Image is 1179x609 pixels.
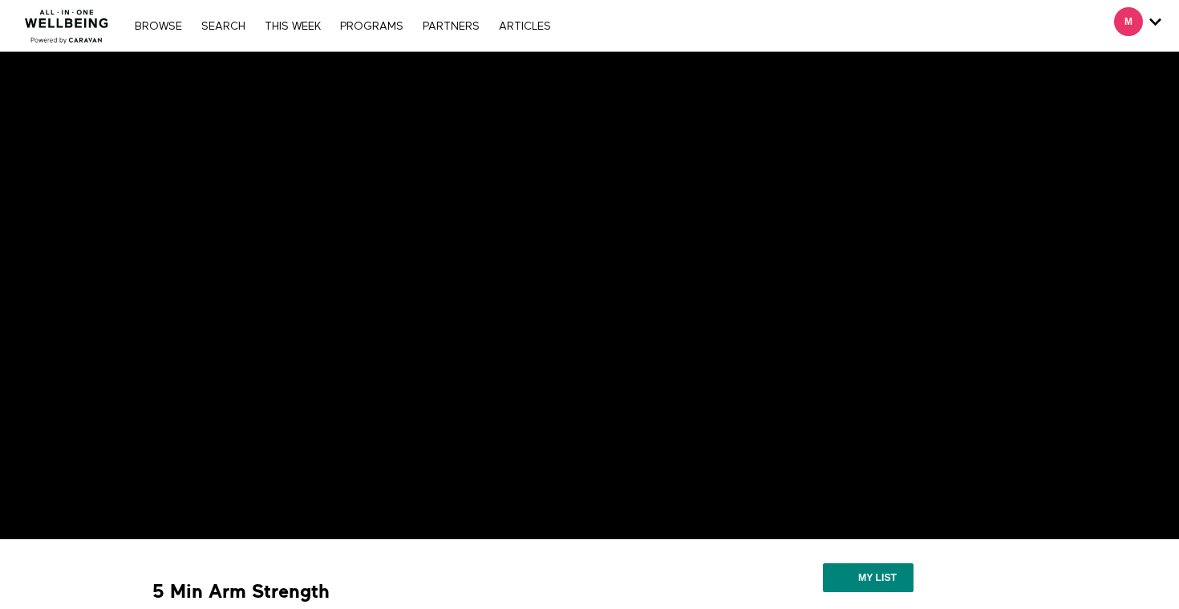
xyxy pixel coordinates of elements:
a: PROGRAMS [332,21,411,32]
a: Search [193,21,253,32]
a: THIS WEEK [257,21,329,32]
button: My list [823,563,914,592]
strong: 5 Min Arm Strength [152,579,330,604]
a: Browse [127,21,190,32]
a: PARTNERS [415,21,488,32]
a: ARTICLES [491,21,559,32]
nav: Primary [127,18,558,34]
